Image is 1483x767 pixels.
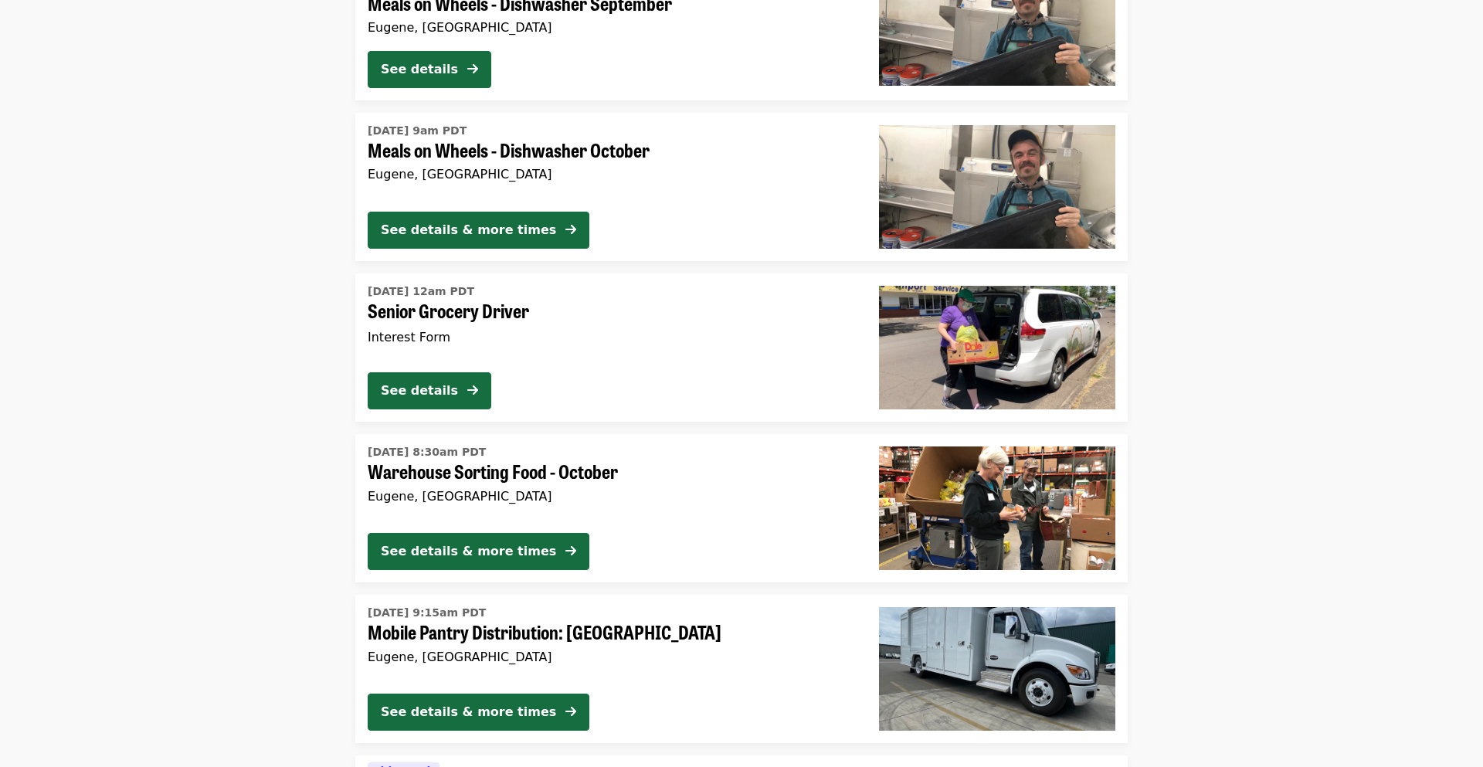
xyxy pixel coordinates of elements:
[368,460,854,483] span: Warehouse Sorting Food - October
[368,650,854,664] div: Eugene, [GEOGRAPHIC_DATA]
[355,595,1128,743] a: See details for "Mobile Pantry Distribution: Bethel School District"
[368,300,854,322] span: Senior Grocery Driver
[368,51,491,88] button: See details
[368,330,450,344] span: Interest Form
[355,434,1128,582] a: See details for "Warehouse Sorting Food - October"
[368,621,854,643] span: Mobile Pantry Distribution: [GEOGRAPHIC_DATA]
[381,382,458,400] div: See details
[368,283,474,300] time: [DATE] 12am PDT
[879,446,1115,570] img: Warehouse Sorting Food - October organized by FOOD For Lane County
[565,222,576,237] i: arrow-right icon
[381,60,458,79] div: See details
[368,139,854,161] span: Meals on Wheels - Dishwasher October
[368,123,467,139] time: [DATE] 9am PDT
[381,221,556,239] div: See details & more times
[368,533,589,570] button: See details & more times
[381,542,556,561] div: See details & more times
[368,372,491,409] button: See details
[565,704,576,719] i: arrow-right icon
[355,273,1128,422] a: See details for "Senior Grocery Driver"
[879,286,1115,409] img: Senior Grocery Driver organized by FOOD For Lane County
[368,444,486,460] time: [DATE] 8:30am PDT
[368,20,854,35] div: Eugene, [GEOGRAPHIC_DATA]
[368,167,854,182] div: Eugene, [GEOGRAPHIC_DATA]
[368,605,486,621] time: [DATE] 9:15am PDT
[355,113,1128,261] a: See details for "Meals on Wheels - Dishwasher October"
[368,489,854,504] div: Eugene, [GEOGRAPHIC_DATA]
[368,694,589,731] button: See details & more times
[879,125,1115,249] img: Meals on Wheels - Dishwasher October organized by FOOD For Lane County
[467,383,478,398] i: arrow-right icon
[879,607,1115,731] img: Mobile Pantry Distribution: Bethel School District organized by FOOD For Lane County
[565,544,576,558] i: arrow-right icon
[467,62,478,76] i: arrow-right icon
[368,212,589,249] button: See details & more times
[381,703,556,721] div: See details & more times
